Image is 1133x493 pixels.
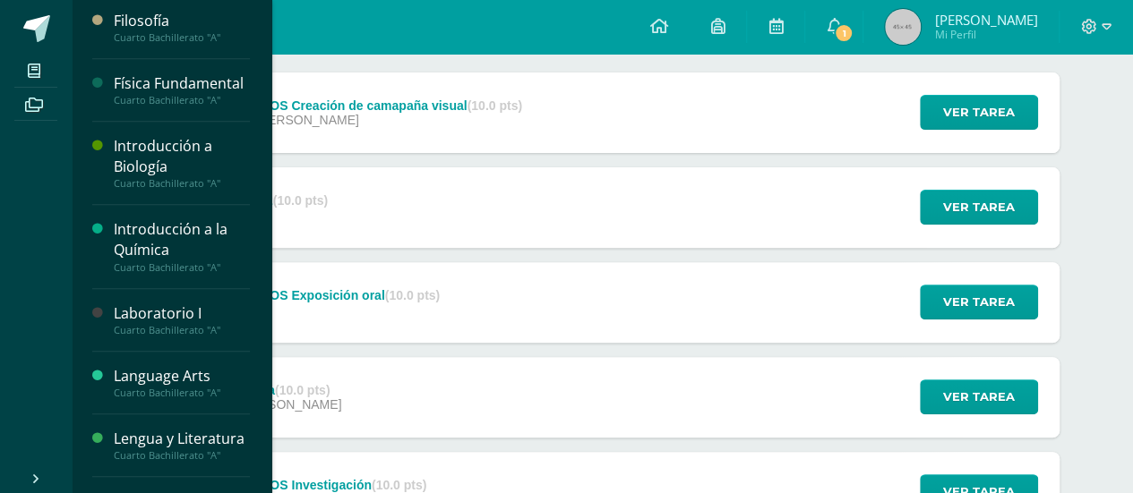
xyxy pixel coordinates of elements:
[834,23,854,43] span: 1
[275,383,330,397] strong: (10.0 pts)
[943,285,1015,319] span: Ver tarea
[114,303,250,324] div: Laboratorio I
[114,177,250,190] div: Cuarto Bachillerato "A"
[114,366,250,399] a: Language ArtsCuarto Bachillerato "A"
[167,98,522,113] div: Fase 2 PROYECTOS Creación de camapaña visual
[468,98,522,113] strong: (10.0 pts)
[114,387,250,399] div: Cuarto Bachillerato "A"
[114,136,250,177] div: Introducción a Biología
[114,366,250,387] div: Language Arts
[114,11,250,31] div: Filosofía
[114,219,250,273] a: Introducción a la QuímicaCuarto Bachillerato "A"
[114,219,250,260] div: Introducción a la Química
[114,261,250,274] div: Cuarto Bachillerato "A"
[114,31,250,44] div: Cuarto Bachillerato "A"
[114,429,250,462] a: Lengua y LiteraturaCuarto Bachillerato "A"
[114,94,250,106] div: Cuarto Bachillerato "A"
[114,449,250,462] div: Cuarto Bachillerato "A"
[920,190,1038,225] button: Ver tarea
[934,27,1037,42] span: Mi Perfil
[114,11,250,44] a: FilosofíaCuarto Bachillerato "A"
[385,288,440,302] strong: (10.0 pts)
[943,191,1015,224] span: Ver tarea
[920,379,1038,414] button: Ver tarea
[920,95,1038,130] button: Ver tarea
[372,478,426,492] strong: (10.0 pts)
[114,324,250,336] div: Cuarto Bachillerato "A"
[943,380,1015,413] span: Ver tarea
[273,193,328,208] strong: (10.0 pts)
[885,9,921,45] img: 45x45
[943,96,1015,129] span: Ver tarea
[114,136,250,190] a: Introducción a BiologíaCuarto Bachillerato "A"
[114,429,250,449] div: Lengua y Literatura
[114,303,250,336] a: Laboratorio ICuarto Bachillerato "A"
[167,478,426,492] div: Fase 1 PROYECTOS Investigación
[114,73,250,106] a: Física FundamentalCuarto Bachillerato "A"
[217,113,359,127] span: [DATE][PERSON_NAME]
[934,11,1037,29] span: [PERSON_NAME]
[167,288,440,302] div: Fase 3 PROYECTOS Exposición oral
[114,73,250,94] div: Física Fundamental
[920,285,1038,319] button: Ver tarea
